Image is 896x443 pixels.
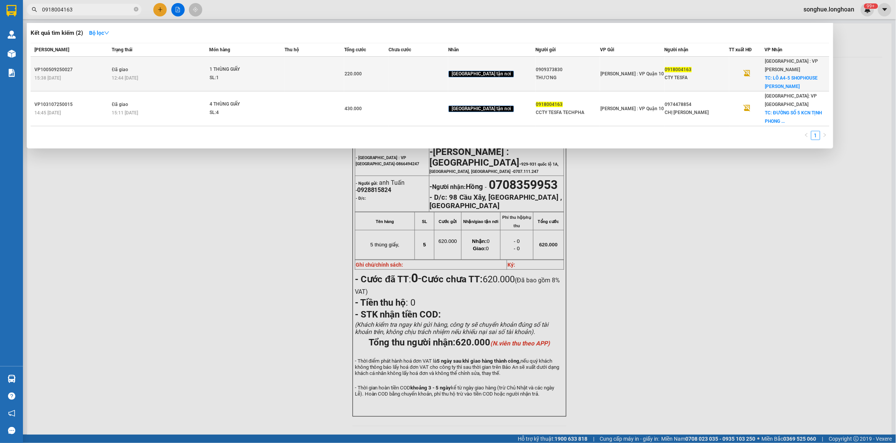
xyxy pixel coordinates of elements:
span: [GEOGRAPHIC_DATA] tận nơi [449,71,514,78]
strong: Bộ lọc [89,30,109,36]
span: 220.000 [345,71,362,77]
span: 0918004163 [536,102,563,107]
span: 12:44 [DATE] [112,75,138,81]
span: VP Gửi [600,47,614,52]
img: logo-vxr [7,5,16,16]
span: notification [8,410,15,417]
span: [PERSON_NAME] [34,47,69,52]
img: solution-icon [8,69,16,77]
div: SL: 4 [210,109,267,117]
span: 15:38 [DATE] [34,75,61,81]
span: TT xuất HĐ [729,47,752,52]
span: Thu hộ [285,47,299,52]
img: warehouse-icon [8,31,16,39]
span: [GEOGRAPHIC_DATA]: VP [GEOGRAPHIC_DATA] [765,93,817,107]
img: warehouse-icon [8,375,16,383]
div: VP103107250015 [34,101,110,109]
div: 0974478854 [665,101,729,109]
span: Đã giao [112,102,128,107]
button: right [820,131,829,140]
span: left [804,133,809,137]
span: [GEOGRAPHIC_DATA] : VP [PERSON_NAME] [765,59,818,72]
span: close-circle [134,7,138,11]
li: 1 [811,131,820,140]
span: [GEOGRAPHIC_DATA] tận nơi [449,106,514,112]
div: 4 THÙNG GIẤY [210,100,267,109]
span: TC: ĐƯỜNG SỐ 5 KCN TỊNH PHONG ... [765,110,822,124]
div: THƯƠNG [536,74,600,82]
span: close-circle [134,6,138,13]
span: [PERSON_NAME] : VP Quận 10 [600,106,664,111]
span: Chưa cước [389,47,411,52]
img: warehouse-icon [8,50,16,58]
div: CCTY TESFA TECHPHA [536,109,600,117]
span: 14:45 [DATE] [34,110,61,116]
span: VP Nhận [765,47,783,52]
span: down [104,30,109,36]
li: Next Page [820,131,829,140]
span: Tổng cước [344,47,366,52]
button: left [802,131,811,140]
div: CTY TESFA [665,74,729,82]
span: Nhãn [448,47,459,52]
div: 1 THÙNG GIẤY [210,65,267,74]
span: Đã giao [112,67,128,72]
span: message [8,427,15,434]
a: 1 [811,131,820,140]
div: 0909373830 [536,66,600,74]
span: TC: LÔ A4-5 SHOPHOUSE [PERSON_NAME] [765,75,818,89]
span: Trạng thái [112,47,133,52]
span: 15:11 [DATE] [112,110,138,116]
h3: Kết quả tìm kiếm ( 2 ) [31,29,83,37]
span: [PERSON_NAME] : VP Quận 10 [600,71,664,77]
span: search [32,7,37,12]
span: 430.000 [345,106,362,111]
span: right [823,133,827,137]
li: Previous Page [802,131,811,140]
div: SL: 1 [210,74,267,82]
span: question-circle [8,393,15,400]
div: VP100509250027 [34,66,110,74]
span: Người gửi [536,47,556,52]
span: Người nhận [665,47,689,52]
div: CHỊ [PERSON_NAME] [665,109,729,117]
input: Tìm tên, số ĐT hoặc mã đơn [42,5,132,14]
button: Bộ lọcdown [83,27,115,39]
span: 0918004163 [665,67,692,72]
span: Món hàng [209,47,230,52]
